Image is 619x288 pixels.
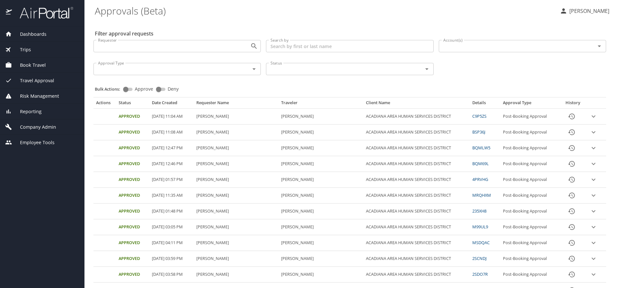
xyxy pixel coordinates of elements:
a: 2SCNDJ [472,255,486,261]
td: [DATE] 12:47 PM [149,140,194,156]
td: [PERSON_NAME] [279,219,363,235]
button: expand row [589,222,598,232]
th: Details [470,100,500,108]
td: [PERSON_NAME] [194,140,279,156]
th: Actions [93,100,116,108]
td: [PERSON_NAME] [194,204,279,219]
input: Search by first or last name [266,40,433,52]
td: Post-Booking Approval [500,219,560,235]
button: expand row [589,127,598,137]
td: [PERSON_NAME] [194,188,279,204]
td: Post-Booking Approval [500,156,560,172]
td: [DATE] 01:57 PM [149,172,194,188]
button: History [564,204,579,219]
button: Open [250,65,259,74]
span: Book Travel [12,62,46,69]
td: Post-Booking Approval [500,204,560,219]
th: Date Created [149,100,194,108]
span: Risk Management [12,93,59,100]
button: expand row [589,206,598,216]
td: [PERSON_NAME] [279,267,363,283]
td: [PERSON_NAME] [279,172,363,188]
button: expand row [589,159,598,169]
td: [PERSON_NAME] [194,235,279,251]
td: [DATE] 11:04 AM [149,109,194,124]
td: [PERSON_NAME] [279,124,363,140]
a: M99UL9 [472,224,488,230]
a: BQMLW5 [472,145,490,151]
td: Post-Booking Approval [500,124,560,140]
button: History [564,156,579,172]
td: Approved [116,251,149,267]
td: [PERSON_NAME] [279,188,363,204]
button: expand row [589,191,598,200]
button: History [564,188,579,203]
button: [PERSON_NAME] [557,5,612,17]
td: Approved [116,267,149,283]
td: [PERSON_NAME] [194,124,279,140]
a: 4PRVHG [472,176,488,182]
button: expand row [589,238,598,248]
button: History [564,251,579,266]
span: Approve [135,87,153,91]
span: Deny [168,87,179,91]
img: icon-airportal.png [6,6,13,19]
td: ACADIANA AREA HUMAN SERVICES DISTRICT [363,267,470,283]
td: [PERSON_NAME] [279,235,363,251]
a: BSP36J [472,129,485,135]
a: MSDQAC [472,240,490,245]
a: MRQHXM [472,192,491,198]
button: History [564,109,579,124]
button: expand row [589,270,598,279]
td: [PERSON_NAME] [194,156,279,172]
td: Post-Booking Approval [500,109,560,124]
td: ACADIANA AREA HUMAN SERVICES DISTRICT [363,156,470,172]
td: [PERSON_NAME] [279,156,363,172]
td: ACADIANA AREA HUMAN SERVICES DISTRICT [363,124,470,140]
button: expand row [589,143,598,153]
td: [DATE] 04:11 PM [149,235,194,251]
button: Open [250,42,259,51]
td: [PERSON_NAME] [194,172,279,188]
td: Post-Booking Approval [500,235,560,251]
td: Approved [116,124,149,140]
img: airportal-logo.png [13,6,73,19]
td: [DATE] 11:35 AM [149,188,194,204]
td: [PERSON_NAME] [194,109,279,124]
td: Approved [116,188,149,204]
span: Reporting [12,108,42,115]
td: Post-Booking Approval [500,267,560,283]
td: Approved [116,109,149,124]
td: Approved [116,172,149,188]
button: History [564,140,579,156]
td: Post-Booking Approval [500,140,560,156]
a: BQM69L [472,161,489,166]
a: 235XH8 [472,208,486,214]
td: ACADIANA AREA HUMAN SERVICES DISTRICT [363,251,470,267]
td: [DATE] 03:59 PM [149,251,194,267]
td: [PERSON_NAME] [279,140,363,156]
button: History [564,124,579,140]
td: ACADIANA AREA HUMAN SERVICES DISTRICT [363,172,470,188]
td: ACADIANA AREA HUMAN SERVICES DISTRICT [363,188,470,204]
button: History [564,219,579,235]
td: [PERSON_NAME] [194,251,279,267]
td: [PERSON_NAME] [279,109,363,124]
th: History [559,100,586,108]
span: Company Admin [12,124,56,131]
td: [DATE] 03:05 PM [149,219,194,235]
button: Open [595,42,604,51]
span: Employee Tools [12,139,54,146]
button: History [564,172,579,187]
button: expand row [589,175,598,184]
td: Post-Booking Approval [500,172,560,188]
button: expand row [589,254,598,263]
td: [DATE] 12:46 PM [149,156,194,172]
td: ACADIANA AREA HUMAN SERVICES DISTRICT [363,140,470,156]
th: Traveler [279,100,363,108]
th: Requester Name [194,100,279,108]
button: Open [422,65,431,74]
span: Travel Approval [12,77,54,84]
h2: Filter approval requests [95,28,153,39]
td: [PERSON_NAME] [194,219,279,235]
